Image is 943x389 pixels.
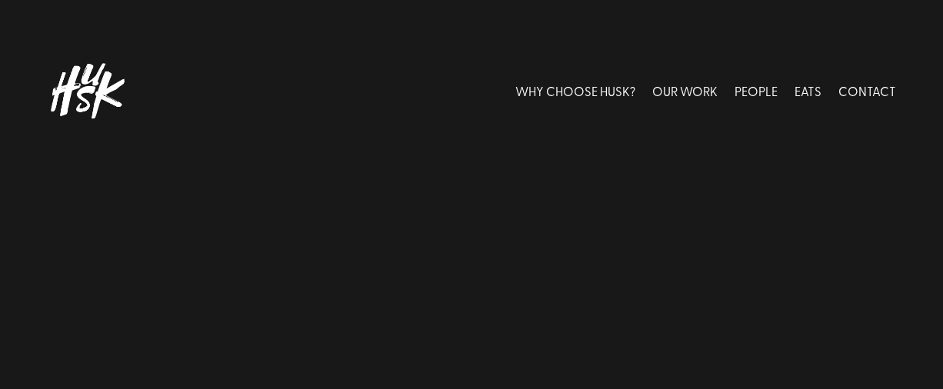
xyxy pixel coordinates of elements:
[795,57,821,125] a: EATS
[838,57,896,125] a: CONTACT
[515,57,635,125] a: WHY CHOOSE HUSK?
[47,57,132,125] img: Husk logo
[735,57,778,125] a: PEOPLE
[652,57,718,125] a: OUR WORK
